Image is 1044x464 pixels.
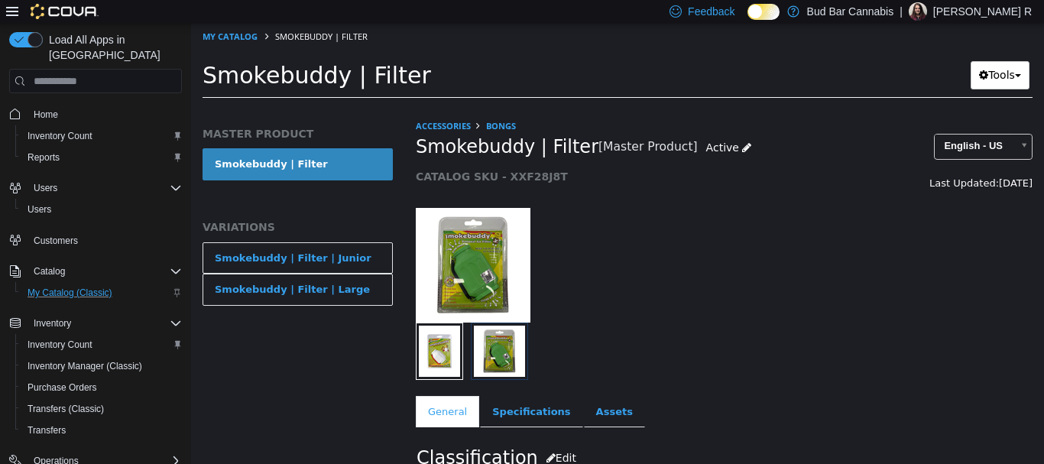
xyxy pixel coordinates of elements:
span: Active [515,118,548,131]
a: Assets [393,373,454,405]
span: Home [34,109,58,121]
span: Transfers [28,424,66,436]
span: Inventory Manager (Classic) [28,360,142,372]
span: Smokebuddy | Filter [84,8,177,19]
button: Inventory Count [15,125,188,147]
a: Inventory Count [21,336,99,354]
span: Inventory Count [21,127,182,145]
span: Smokebuddy | Filter [11,39,240,66]
button: Catalog [28,262,71,281]
span: Purchase Orders [21,378,182,397]
button: Users [15,199,188,220]
span: Home [28,104,182,123]
span: Users [21,200,182,219]
a: Users [21,200,57,219]
p: | [900,2,903,21]
span: Transfers [21,421,182,440]
button: Users [3,177,188,199]
span: Inventory Count [28,339,92,351]
span: Users [34,182,57,194]
small: [Master Product] [407,118,507,131]
a: Bongs [295,97,325,109]
span: Inventory [34,317,71,329]
span: [DATE] [808,154,841,166]
span: Reports [28,151,60,164]
span: Purchase Orders [28,381,97,394]
a: Specifications [289,373,391,405]
span: Inventory Manager (Classic) [21,357,182,375]
span: My Catalog (Classic) [21,284,182,302]
a: Inventory Manager (Classic) [21,357,148,375]
a: My Catalog [11,8,66,19]
span: Customers [34,235,78,247]
span: Inventory Count [28,130,92,142]
a: Inventory Count [21,127,99,145]
a: Customers [28,232,84,250]
button: Customers [3,229,188,251]
button: Edit [347,421,394,449]
h5: VARIATIONS [11,197,202,211]
a: Transfers [21,421,72,440]
button: Inventory Manager (Classic) [15,355,188,377]
button: Users [28,179,63,197]
button: Inventory Count [15,334,188,355]
span: Load All Apps in [GEOGRAPHIC_DATA] [43,32,182,63]
img: 150 [225,185,339,300]
button: Reports [15,147,188,168]
span: Catalog [34,265,65,277]
a: Accessories [225,97,280,109]
span: My Catalog (Classic) [28,287,112,299]
div: Smokebuddy | Filter | Junior [24,228,180,243]
a: Reports [21,148,66,167]
span: English - US [744,112,821,135]
button: Catalog [3,261,188,282]
h2: Classification [225,421,841,449]
a: English - US [743,111,841,137]
span: Inventory Count [21,336,182,354]
a: Home [28,105,64,124]
span: Users [28,179,182,197]
button: Home [3,102,188,125]
span: Transfers (Classic) [28,403,104,415]
button: Transfers (Classic) [15,398,188,420]
a: General [225,373,288,405]
span: Smokebuddy | Filter [225,112,407,136]
span: Users [28,203,51,216]
span: Feedback [688,4,734,19]
span: Catalog [28,262,182,281]
span: Reports [21,148,182,167]
a: Transfers (Classic) [21,400,110,418]
div: Smokebuddy | Filter | Large [24,259,179,274]
img: Cova [31,4,99,19]
h5: CATALOG SKU - XXF28J8T [225,147,682,161]
input: Dark Mode [747,4,780,20]
span: Inventory [28,314,182,333]
a: My Catalog (Classic) [21,284,118,302]
span: Customers [28,231,182,250]
span: Transfers (Classic) [21,400,182,418]
button: Transfers [15,420,188,441]
button: Purchase Orders [15,377,188,398]
a: Purchase Orders [21,378,103,397]
button: Inventory [3,313,188,334]
p: [PERSON_NAME] R [933,2,1032,21]
button: My Catalog (Classic) [15,282,188,303]
div: Kellie R [909,2,927,21]
button: Tools [780,38,838,67]
h5: MASTER PRODUCT [11,104,202,118]
a: Smokebuddy | Filter [11,125,202,157]
button: Inventory [28,314,77,333]
p: Bud Bar Cannabis [807,2,894,21]
span: Last Updated: [738,154,808,166]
